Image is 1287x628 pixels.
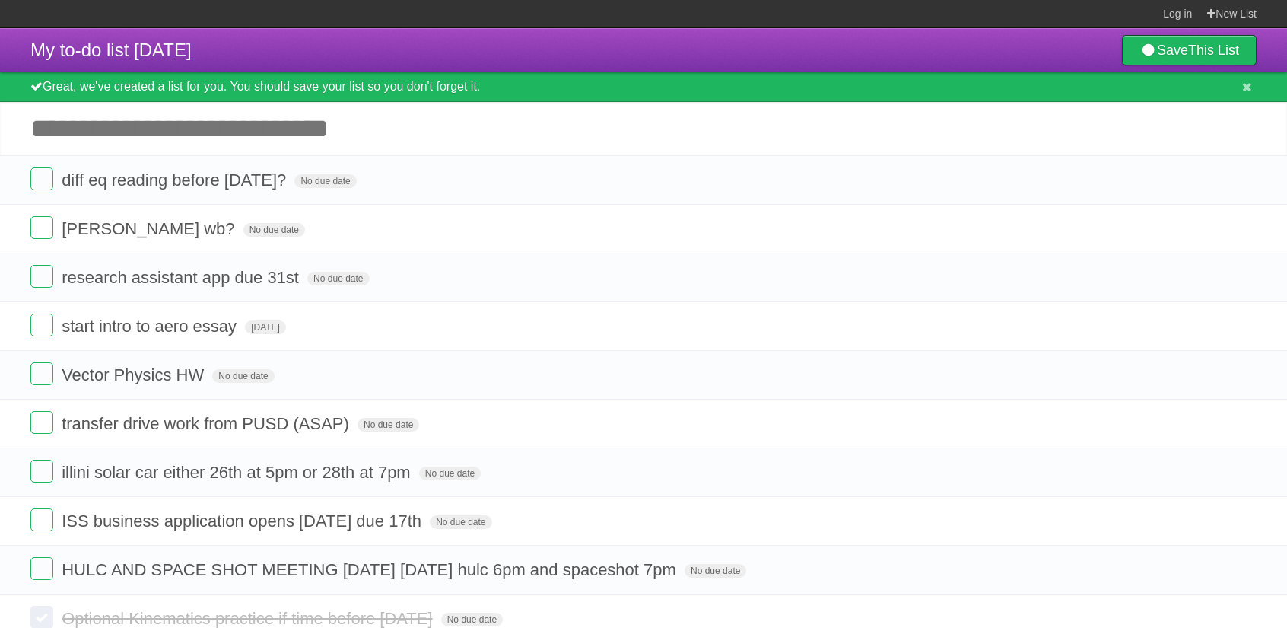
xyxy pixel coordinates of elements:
[245,320,286,334] span: [DATE]
[30,314,53,336] label: Done
[212,369,274,383] span: No due date
[30,460,53,483] label: Done
[685,564,746,578] span: No due date
[419,467,481,480] span: No due date
[62,219,238,238] span: [PERSON_NAME] wb?
[294,174,356,188] span: No due date
[30,265,53,288] label: Done
[30,557,53,580] label: Done
[357,418,419,432] span: No due date
[30,508,53,531] label: Done
[1122,35,1257,65] a: SaveThis List
[307,272,369,285] span: No due date
[62,512,425,531] span: ISS business application opens [DATE] due 17th
[62,268,303,287] span: research assistant app due 31st
[62,171,290,190] span: diff eq reading before [DATE]?
[430,515,491,529] span: No due date
[62,414,353,433] span: transfer drive work from PUSD (ASAP)
[30,167,53,190] label: Done
[62,463,415,482] span: illini solar car either 26th at 5pm or 28th at 7pm
[62,365,208,384] span: Vector Physics HW
[62,609,436,628] span: Optional Kinematics practice if time before [DATE]
[243,223,305,237] span: No due date
[30,40,192,60] span: My to-do list [DATE]
[30,362,53,385] label: Done
[1188,43,1239,58] b: This List
[441,613,503,626] span: No due date
[30,216,53,239] label: Done
[62,317,240,336] span: start intro to aero essay
[62,560,680,579] span: HULC AND SPACE SHOT MEETING [DATE] [DATE] hulc 6pm and spaceshot 7pm
[30,411,53,434] label: Done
